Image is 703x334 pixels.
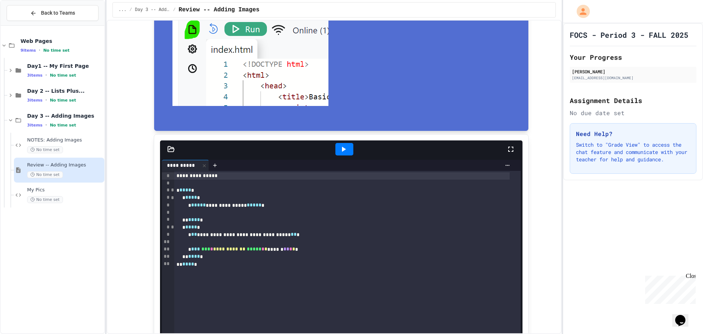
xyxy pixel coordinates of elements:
[576,141,690,163] p: Switch to "Grade View" to access the chat feature and communicate with your teacher for help and ...
[21,38,103,44] span: Web Pages
[135,7,170,13] span: Day 3 -- Adding Images
[570,109,696,117] div: No due date set
[27,187,103,193] span: My Pics
[119,7,127,13] span: ...
[50,73,76,78] span: No time set
[45,72,47,78] span: •
[43,48,70,53] span: No time set
[27,63,103,69] span: Day1 -- My First Page
[572,68,694,75] div: [PERSON_NAME]
[27,98,42,103] span: 3 items
[27,162,103,168] span: Review -- Adding Images
[27,73,42,78] span: 3 items
[572,75,694,81] div: [EMAIL_ADDRESS][DOMAIN_NAME]
[173,7,176,13] span: /
[39,47,40,53] span: •
[41,9,75,17] span: Back to Teams
[570,52,696,62] h2: Your Progress
[570,30,688,40] h1: FOCS - Period 3 - FALL 2025
[50,123,76,128] span: No time set
[569,3,592,20] div: My Account
[27,171,63,178] span: No time set
[129,7,132,13] span: /
[27,137,103,143] span: NOTES: Adding Images
[21,48,36,53] span: 9 items
[179,5,260,14] span: Review -- Adding Images
[27,123,42,128] span: 3 items
[3,3,51,47] div: Chat with us now!Close
[7,5,98,21] button: Back to Teams
[27,88,103,94] span: Day 2 -- Lists Plus...
[576,129,690,138] h3: Need Help?
[45,97,47,103] span: •
[45,122,47,128] span: •
[570,95,696,106] h2: Assignment Details
[672,305,696,327] iframe: chat widget
[642,273,696,304] iframe: chat widget
[27,146,63,153] span: No time set
[27,196,63,203] span: No time set
[50,98,76,103] span: No time set
[27,113,103,119] span: Day 3 -- Adding Images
